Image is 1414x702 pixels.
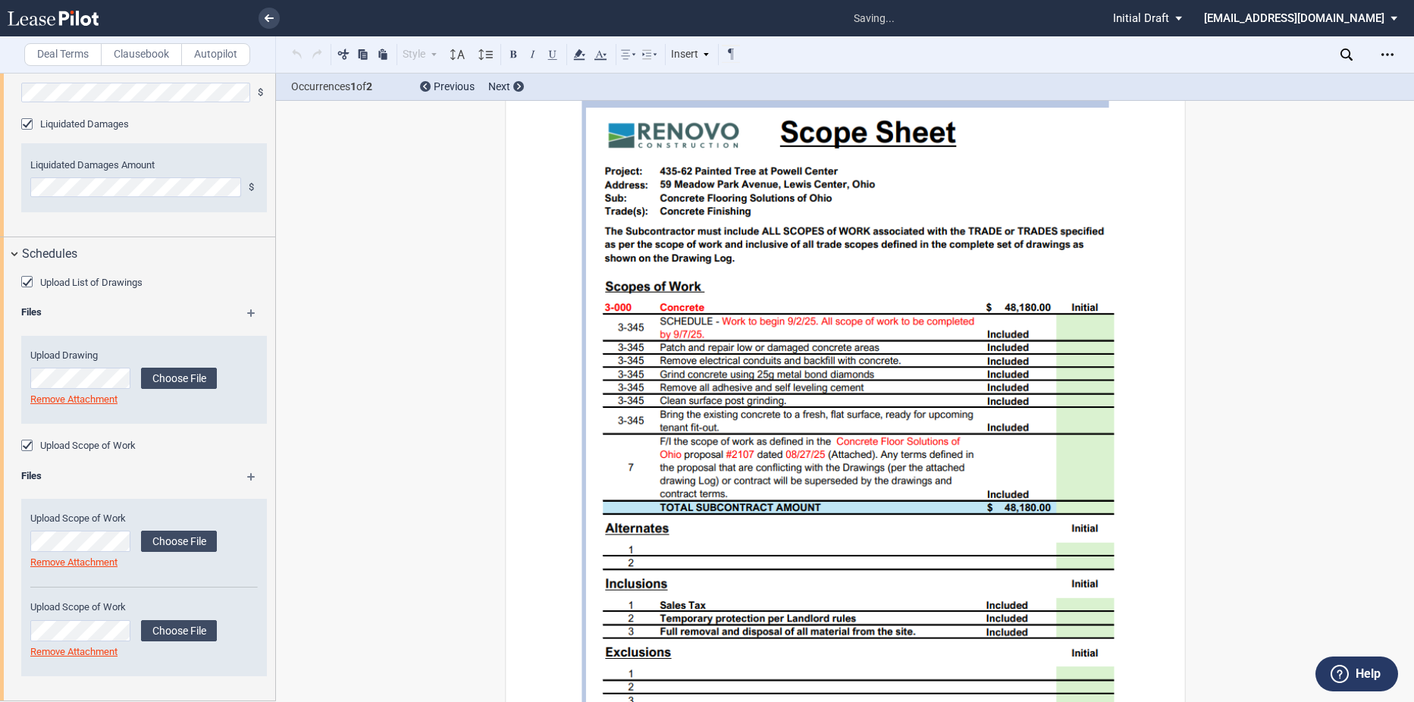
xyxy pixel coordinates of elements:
label: Help [1356,664,1381,684]
label: Upload Scope of Work [30,512,217,525]
button: Paste [374,45,392,63]
label: Upload Drawing [30,349,217,362]
md-checkbox: Upload Scope of Work [21,439,136,454]
label: Upload Scope of Work [40,439,136,453]
span: Schedules [22,245,77,263]
label: Choose File [141,368,217,389]
span: Next [488,80,510,92]
label: Choose File [141,620,217,641]
b: 1 [350,80,356,92]
button: Bold [504,45,522,63]
label: Liquidated Damages [40,118,129,131]
label: Deal Terms [24,43,102,66]
span: $ [258,86,267,99]
b: Files [21,306,42,318]
span: Initial Draft [1113,11,1169,25]
a: Remove Attachment [30,556,118,568]
div: Insert [669,45,713,64]
button: Help [1315,657,1398,691]
b: Files [21,470,42,481]
button: Toggle Control Characters [722,45,740,63]
span: Previous [434,80,475,92]
button: Cut [334,45,353,63]
b: 2 [366,80,372,92]
button: Underline [544,45,562,63]
button: Italic [524,45,542,63]
label: Autopilot [181,43,250,66]
a: Remove Attachment [30,393,118,405]
label: Choose File [141,531,217,552]
button: Copy [354,45,372,63]
div: Open Lease options menu [1375,42,1400,67]
span: Occurrences of [291,79,409,95]
label: Upload Scope of Work [30,600,217,614]
md-checkbox: Liquidated Damages [21,118,129,133]
label: Upload List of Drawings [40,276,143,290]
div: Next [488,80,524,95]
label: Clausebook [101,43,182,66]
md-checkbox: Upload List of Drawings [21,275,143,290]
div: Previous [420,80,475,95]
span: saving... [846,2,902,35]
a: Remove Attachment [30,646,118,657]
label: Liquidated Damages Amount [30,158,258,172]
span: $ [249,180,258,194]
